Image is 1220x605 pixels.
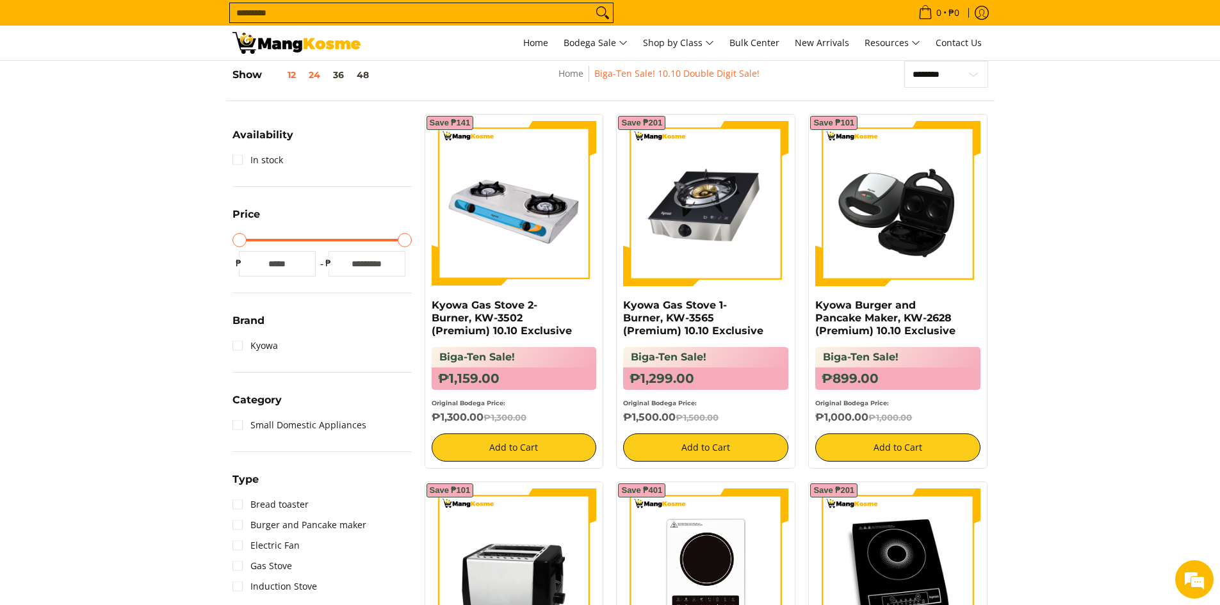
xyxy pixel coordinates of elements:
[676,412,719,423] del: ₱1,500.00
[232,209,260,229] summary: Open
[232,257,245,270] span: ₱
[232,335,278,356] a: Kyowa
[232,316,264,326] span: Brand
[232,130,293,140] span: Availability
[432,399,505,407] small: Original Bodega Price:
[947,8,961,17] span: ₱0
[558,67,583,79] a: Home
[723,26,786,60] a: Bulk Center
[517,26,555,60] a: Home
[815,299,956,337] a: Kyowa Burger and Pancake Maker, KW-2628 (Premium) 10.10 Exclusive
[232,576,317,597] a: Induction Stove
[232,32,361,54] img: Biga-Ten Sale! 10.10 Double Digit Sale with Kyowa l Mang Kosme
[934,8,943,17] span: 0
[729,36,779,49] span: Bulk Center
[868,412,912,423] del: ₱1,000.00
[623,367,788,390] h6: ₱1,299.00
[322,257,335,270] span: ₱
[232,415,366,435] a: Small Domestic Appliances
[432,121,597,286] img: kyowa-2-burner-gas-stove-stainless-steel-premium-full-view-mang-kosme
[523,36,548,49] span: Home
[484,412,526,423] del: ₱1,300.00
[623,433,788,462] button: Add to Cart
[815,367,980,390] h6: ₱899.00
[232,515,366,535] a: Burger and Pancake maker
[865,35,920,51] span: Resources
[232,130,293,150] summary: Open
[232,474,259,485] span: Type
[643,35,714,51] span: Shop by Class
[623,299,763,337] a: Kyowa Gas Stove 1-Burner, KW-3565 (Premium) 10.10 Exclusive
[557,26,634,60] a: Bodega Sale
[815,121,980,286] img: kyowa-burger-and-pancake-maker-premium-full-view-mang-kosme
[637,26,720,60] a: Shop by Class
[262,70,302,80] button: 12
[929,26,988,60] a: Contact Us
[232,395,282,415] summary: Open
[302,70,327,80] button: 24
[232,494,309,515] a: Bread toaster
[815,411,980,424] h6: ₱1,000.00
[430,119,471,127] span: Save ₱141
[623,121,788,286] img: kyowa-tempered-glass-single-gas-burner-full-view-mang-kosme
[594,67,760,79] a: Biga-Ten Sale! 10.10 Double Digit Sale!
[621,119,662,127] span: Save ₱201
[432,299,572,337] a: Kyowa Gas Stove 2-Burner, KW-3502 (Premium) 10.10 Exclusive
[470,66,848,95] nav: Breadcrumbs
[936,36,982,49] span: Contact Us
[432,411,597,424] h6: ₱1,300.00
[788,26,856,60] a: New Arrivals
[623,411,788,424] h6: ₱1,500.00
[858,26,927,60] a: Resources
[432,433,597,462] button: Add to Cart
[795,36,849,49] span: New Arrivals
[915,6,963,20] span: •
[6,350,244,394] textarea: Type your message and hit 'Enter'
[430,487,471,494] span: Save ₱101
[592,3,613,22] button: Search
[232,209,260,220] span: Price
[623,399,697,407] small: Original Bodega Price:
[232,535,300,556] a: Electric Fan
[327,70,350,80] button: 36
[232,150,283,170] a: In stock
[813,487,854,494] span: Save ₱201
[350,70,375,80] button: 48
[232,474,259,494] summary: Open
[232,69,375,81] h5: Show
[210,6,241,37] div: Minimize live chat window
[74,161,177,291] span: We're online!
[813,119,854,127] span: Save ₱101
[564,35,628,51] span: Bodega Sale
[815,399,889,407] small: Original Bodega Price:
[232,395,282,405] span: Category
[232,316,264,335] summary: Open
[432,367,597,390] h6: ₱1,159.00
[621,487,662,494] span: Save ₱401
[67,72,215,88] div: Chat with us now
[373,26,988,60] nav: Main Menu
[815,433,980,462] button: Add to Cart
[232,556,292,576] a: Gas Stove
